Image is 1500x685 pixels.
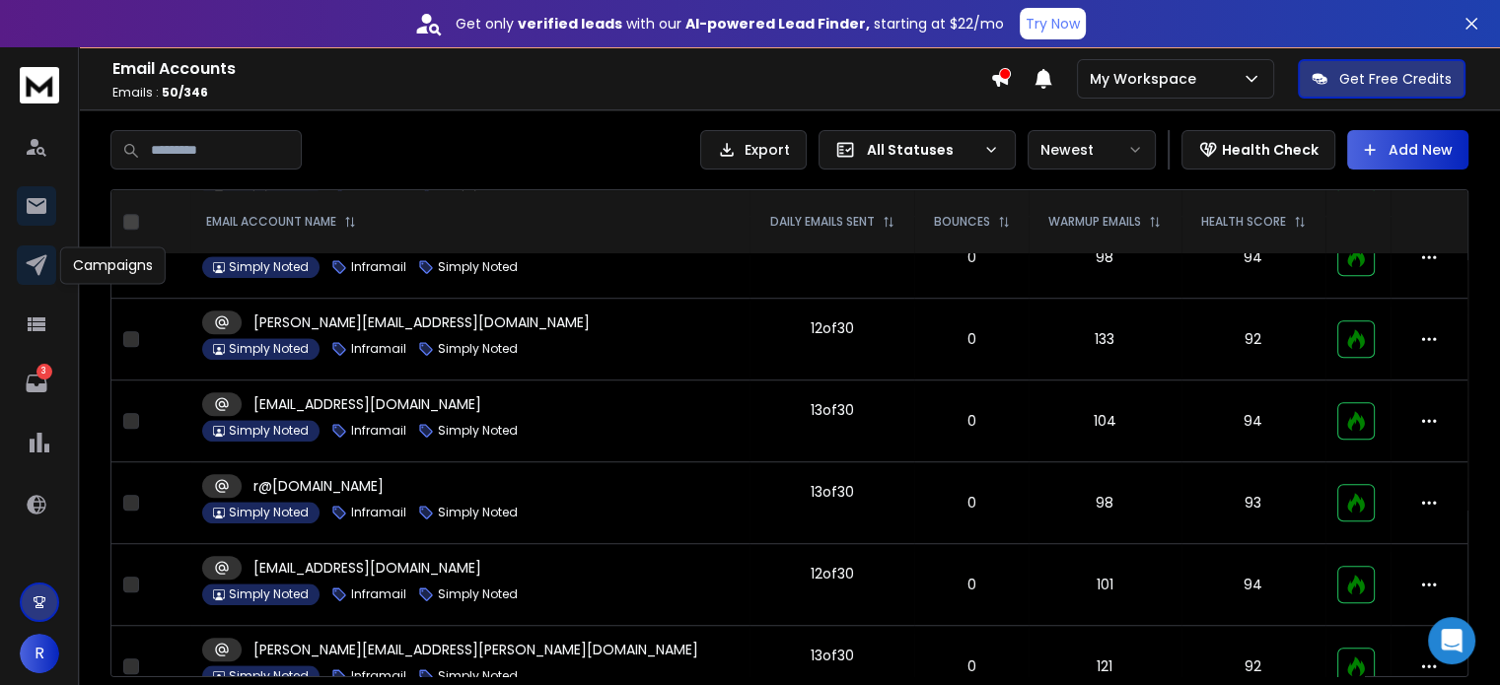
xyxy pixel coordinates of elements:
[253,394,481,414] p: [EMAIL_ADDRESS][DOMAIN_NAME]
[229,341,309,357] p: Simply Noted
[1222,140,1319,160] p: Health Check
[351,586,406,602] p: Inframail
[926,329,1017,349] p: 0
[1428,617,1475,664] div: Open Intercom Messenger
[1181,217,1325,299] td: 94
[20,634,59,673] button: R
[1020,8,1086,39] button: Try Now
[351,423,406,439] p: Inframail
[17,364,56,403] a: 3
[36,364,52,379] p: 3
[351,668,406,684] p: Inframail
[926,656,1017,676] p: 0
[1298,59,1465,99] button: Get Free Credits
[770,214,875,230] p: DAILY EMAILS SENT
[926,575,1017,594] p: 0
[20,67,59,103] img: logo
[438,341,518,357] p: Simply Noted
[438,668,518,684] p: Simply Noted
[1181,299,1325,380] td: 92
[351,505,406,520] p: Inframail
[1181,544,1325,626] td: 94
[253,558,481,578] p: [EMAIL_ADDRESS][DOMAIN_NAME]
[112,85,990,101] p: Emails :
[1347,130,1468,170] button: Add New
[1029,299,1181,380] td: 133
[456,14,1004,34] p: Get only with our starting at $22/mo
[926,247,1017,267] p: 0
[229,259,309,275] p: Simply Noted
[1029,217,1181,299] td: 98
[229,423,309,439] p: Simply Noted
[438,423,518,439] p: Simply Noted
[1181,130,1335,170] button: Health Check
[253,640,698,659] p: [PERSON_NAME][EMAIL_ADDRESS][PERSON_NAME][DOMAIN_NAME]
[518,14,622,34] strong: verified leads
[438,586,518,602] p: Simply Noted
[351,259,406,275] p: Inframail
[811,646,854,665] div: 13 of 30
[253,476,384,496] p: r@[DOMAIN_NAME]
[1029,544,1181,626] td: 101
[229,668,309,684] p: Simply Noted
[351,341,406,357] p: Inframail
[1181,462,1325,544] td: 93
[811,564,854,583] div: 12 of 30
[1090,69,1204,89] p: My Workspace
[1028,130,1156,170] button: Newest
[1201,214,1286,230] p: HEALTH SCORE
[811,400,854,420] div: 13 of 30
[1181,380,1325,462] td: 94
[1026,14,1080,34] p: Try Now
[811,482,854,502] div: 13 of 30
[926,411,1017,431] p: 0
[162,84,208,101] span: 50 / 346
[926,493,1017,513] p: 0
[1339,69,1452,89] p: Get Free Credits
[1029,380,1181,462] td: 104
[867,140,975,160] p: All Statuses
[206,214,356,230] div: EMAIL ACCOUNT NAME
[229,586,309,602] p: Simply Noted
[700,130,807,170] button: Export
[1048,214,1141,230] p: WARMUP EMAILS
[438,259,518,275] p: Simply Noted
[685,14,870,34] strong: AI-powered Lead Finder,
[253,312,590,332] p: [PERSON_NAME][EMAIL_ADDRESS][DOMAIN_NAME]
[60,246,166,284] div: Campaigns
[934,214,990,230] p: BOUNCES
[229,505,309,520] p: Simply Noted
[112,57,990,81] h1: Email Accounts
[438,505,518,520] p: Simply Noted
[811,318,854,338] div: 12 of 30
[1029,462,1181,544] td: 98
